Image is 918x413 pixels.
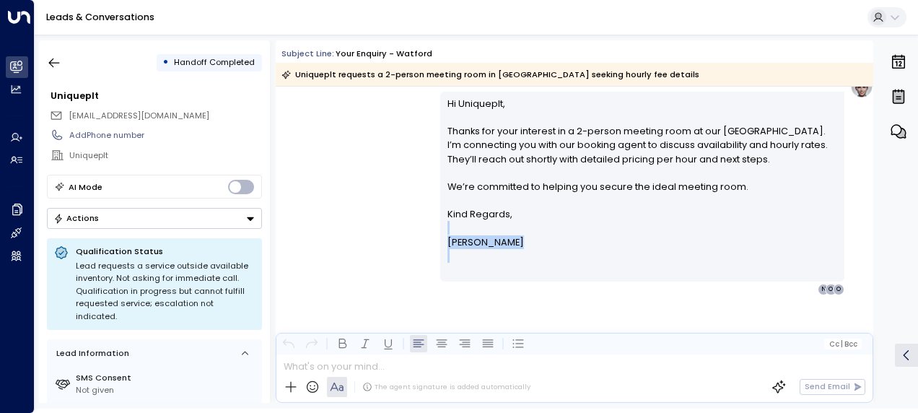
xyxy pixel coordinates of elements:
button: Undo [280,335,297,352]
p: Qualification Status [76,245,255,257]
span: Subject Line: [281,48,334,59]
button: Actions [47,208,262,229]
div: O [833,284,844,295]
div: Uniqueplt [51,89,261,103]
img: profile-logo.png [850,75,873,98]
div: Button group with a nested menu [47,208,262,229]
span: Cc Bcc [829,340,857,348]
span: [PERSON_NAME] [447,235,524,249]
a: Leads & Conversations [46,11,154,23]
div: Uniqueplt requests a 2-person meeting room in [GEOGRAPHIC_DATA] seeking hourly fee details [281,67,699,82]
span: [EMAIL_ADDRESS][DOMAIN_NAME] [69,110,209,121]
button: Redo [303,335,320,352]
div: • [162,52,169,73]
div: N [818,284,829,295]
span: office@uniqueplt.com [69,110,209,122]
span: Kind Regards, [447,207,512,221]
label: SMS Consent [76,372,257,384]
div: AI Mode [69,180,102,194]
div: AddPhone number [69,129,261,142]
div: Lead Information [52,347,129,360]
span: | [841,340,843,348]
span: Handoff Completed [174,56,255,68]
div: Your enquiry - Watford [336,48,432,60]
div: The agent signature is added automatically [362,382,530,392]
p: Hi Uniqueplt, Thanks for your interest in a 2-person meeting room at our [GEOGRAPHIC_DATA]. I’m c... [447,97,838,208]
div: Lead requests a service outside available inventory. Not asking for immediate call. Qualification... [76,260,255,323]
div: Uniqueplt [69,149,261,162]
div: Actions [53,213,99,223]
div: Not given [76,384,257,396]
div: O [825,284,836,295]
button: Cc|Bcc [824,339,862,349]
